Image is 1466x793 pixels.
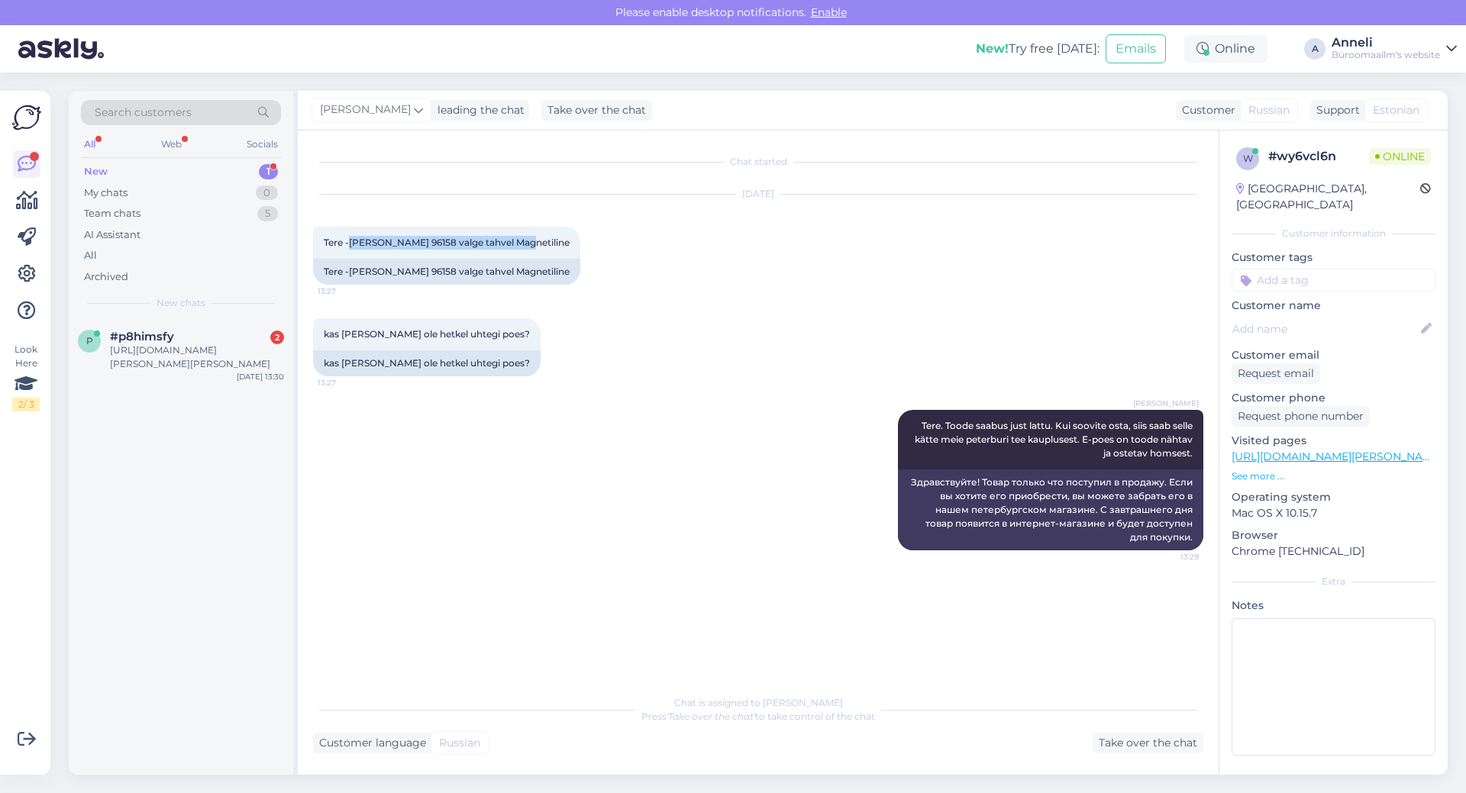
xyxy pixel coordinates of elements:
span: Enable [806,5,851,19]
p: Customer tags [1232,250,1435,266]
p: Browser [1232,527,1435,543]
span: [PERSON_NAME] [320,102,411,118]
div: [GEOGRAPHIC_DATA], [GEOGRAPHIC_DATA] [1236,181,1420,213]
div: Customer [1176,102,1235,118]
span: Estonian [1373,102,1419,118]
span: Press to take control of the chat [641,711,875,722]
span: kas [PERSON_NAME] ole hetkel uhtegi poes? [324,328,530,340]
span: [PERSON_NAME] [1133,398,1199,409]
span: Russian [1248,102,1290,118]
div: Customer language [313,735,426,751]
input: Add name [1232,321,1418,337]
p: Chrome [TECHNICAL_ID] [1232,543,1435,559]
div: Anneli [1332,37,1440,49]
p: See more ... [1232,469,1435,483]
div: Здравствуйте! Товар только что поступил в продажу. Если вы хотите его приобрести, вы можете забра... [898,469,1203,550]
button: Emails [1106,34,1166,63]
div: All [81,134,98,154]
div: 2 [270,330,284,344]
div: leading the chat [431,102,525,118]
div: Extra [1232,575,1435,588]
img: Askly Logo [12,103,41,132]
div: [DATE] 13:30 [237,371,284,382]
p: Customer email [1232,347,1435,363]
span: New chats [157,296,205,310]
p: Operating system [1232,489,1435,505]
div: Team chats [84,206,140,221]
div: Online [1184,35,1267,63]
div: [URL][DOMAIN_NAME][PERSON_NAME][PERSON_NAME] [110,343,284,371]
span: Chat is assigned to [PERSON_NAME] [674,697,843,708]
div: All [84,248,97,263]
span: 13:29 [1141,551,1199,563]
div: # wy6vcl6n [1268,147,1369,166]
span: Tere -[PERSON_NAME] 96158 valge tahvel Magnetiline [324,237,570,248]
p: Mac OS X 10.15.7 [1232,505,1435,521]
span: Online [1369,148,1431,165]
p: Visited pages [1232,433,1435,449]
div: Take over the chat [1093,733,1203,753]
input: Add a tag [1232,269,1435,292]
div: Take over the chat [541,100,652,121]
div: New [84,164,108,179]
div: 5 [257,206,278,221]
div: Try free [DATE]: [976,40,1099,58]
p: Customer phone [1232,390,1435,406]
div: A [1304,38,1326,60]
span: Russian [439,735,480,751]
div: [DATE] [313,187,1203,201]
div: Archived [84,269,128,285]
span: Tere. Toode saabus just lattu. Kui soovite osta, siis saab selle kätte meie peterburi tee kauplus... [915,420,1195,459]
span: 13:27 [318,285,375,297]
div: Look Here [12,343,40,411]
span: Search customers [95,105,192,121]
div: My chats [84,185,128,201]
div: Request email [1232,363,1320,384]
div: 0 [256,185,278,201]
div: 2 / 3 [12,398,40,411]
div: Chat started [313,155,1203,169]
div: AI Assistant [84,227,140,243]
div: Tere -[PERSON_NAME] 96158 valge tahvel Magnetiline [313,259,580,285]
div: Support [1310,102,1360,118]
span: w [1243,153,1253,164]
div: Socials [244,134,281,154]
a: [URL][DOMAIN_NAME][PERSON_NAME] [1232,450,1442,463]
p: Notes [1232,598,1435,614]
div: 1 [259,164,278,179]
b: New! [976,41,1009,56]
a: AnneliBüroomaailm's website [1332,37,1457,61]
p: Customer name [1232,298,1435,314]
span: #p8himsfy [110,330,174,343]
div: Web [158,134,185,154]
span: p [86,335,93,347]
div: Customer information [1232,227,1435,240]
div: kas [PERSON_NAME] ole hetkel uhtegi poes? [313,350,541,376]
div: Request phone number [1232,406,1370,427]
span: 13:27 [318,377,375,388]
i: 'Take over the chat' [667,711,755,722]
div: Büroomaailm's website [1332,49,1440,61]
